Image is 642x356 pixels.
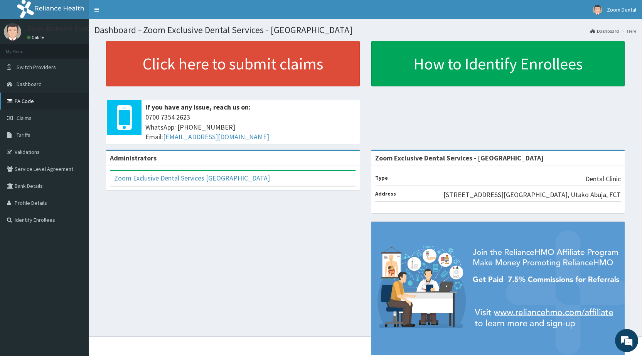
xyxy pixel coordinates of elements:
img: User Image [4,23,21,40]
img: d_794563401_company_1708531726252_794563401 [14,39,31,58]
b: Administrators [110,154,157,162]
img: User Image [593,5,602,15]
p: [STREET_ADDRESS][GEOGRAPHIC_DATA], Utako Abuja, FCT [443,190,621,200]
b: If you have any issue, reach us on: [145,103,251,111]
a: Online [27,35,45,40]
a: How to Identify Enrollees [371,41,625,86]
a: Click here to submit claims [106,41,360,86]
a: Dashboard [590,28,619,34]
a: [EMAIL_ADDRESS][DOMAIN_NAME] [163,132,269,141]
strong: Zoom Exclusive Dental Services - [GEOGRAPHIC_DATA] [375,154,544,162]
p: Zoom Exclusive Dental Services Limited [27,25,146,32]
textarea: Type your message and hit 'Enter' [4,211,147,238]
li: Here [620,28,636,34]
b: Address [375,190,396,197]
div: Chat with us now [40,43,130,53]
span: Tariffs [17,132,30,138]
div: Minimize live chat window [126,4,145,22]
h1: Dashboard - Zoom Exclusive Dental Services - [GEOGRAPHIC_DATA] [94,25,636,35]
span: Zoom Dental [607,6,636,13]
span: We're online! [45,97,106,175]
a: Zoom Exclusive Dental Services [GEOGRAPHIC_DATA] [114,174,270,182]
span: Switch Providers [17,64,56,71]
span: Dashboard [17,81,42,88]
span: 0700 7354 2623 WhatsApp: [PHONE_NUMBER] Email: [145,112,356,142]
p: Dental Clinic [585,174,621,184]
span: Claims [17,115,32,121]
b: Type [375,174,388,181]
img: provider-team-banner.png [371,222,625,355]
